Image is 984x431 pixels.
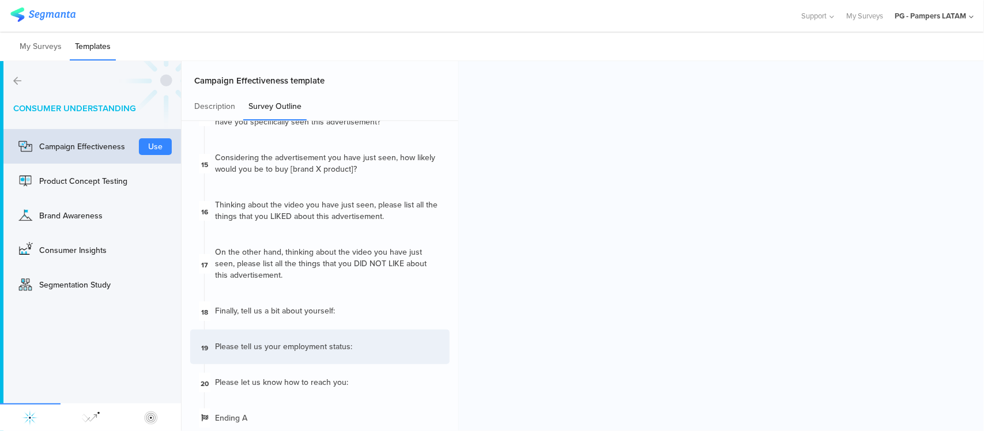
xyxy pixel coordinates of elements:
div: Please let us know how to reach you: [215,377,348,388]
img: 4f154f3d39df43f02ab0.png [16,172,35,190]
div: Thinking about the video you have just seen, please list all the things that you LIKED about this... [215,199,441,222]
button: Use [139,138,172,155]
li: My Surveys [14,33,67,61]
div: 18 [199,301,210,321]
span: Consumer Understanding [13,102,136,115]
div: On the other hand, thinking about the video you have just seen, please list all the things that y... [215,247,441,281]
img: 32ffc027e797e868ad58.png [16,275,35,294]
span: Support [802,10,827,21]
img: customer_experience.svg [142,409,160,427]
div: Please tell us your employment status: [215,341,352,353]
div: Ending A [215,413,247,424]
img: consumer_understanding.svg [21,409,39,427]
div: Considering the advertisement you have just seen, how likely would you be to buy [brand X product]? [215,152,441,175]
div: 15 [199,154,210,173]
div: 16 [199,201,210,221]
div: Marketing Personalization [120,403,181,431]
img: segmanta logo [10,7,76,22]
div: 17 [199,254,210,274]
div: Customer Experience [61,403,121,431]
div: Finally, tell us a bit about yourself: [215,305,335,317]
div: Survey Outline [243,93,307,120]
div: 19 [199,337,210,357]
div: Campaign Effectiveness template [194,61,458,93]
div: Product Concept Testing [39,175,131,187]
div: 20 [199,373,210,392]
div: Segmentation Study [39,279,131,291]
div: Description [189,93,240,120]
div: Consumer Insights [39,244,131,256]
img: 740c37adaa47cf92c12e.png [16,241,35,259]
img: marketing_personalization.svg [81,409,100,427]
li: Templates [70,33,116,61]
div: PG - Pampers LATAM [895,10,966,21]
div: Campaign Effectiveness [39,141,131,153]
img: 3ad8f9cb52c84e461457.png [16,137,35,156]
div: Brand Awareness [39,210,131,222]
img: df10e68ea28d3ed15074.png [16,206,35,225]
